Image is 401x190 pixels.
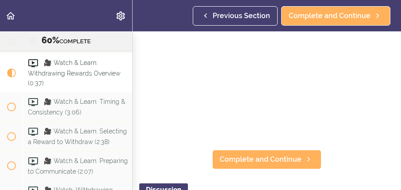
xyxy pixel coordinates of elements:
span: 60% [42,35,59,46]
a: Complete and Continue [212,150,321,169]
a: Complete and Continue [281,6,390,26]
a: Previous Section [193,6,278,26]
span: 🎥 Watch & Learn: Timing & Consistency (3:06) [28,98,125,115]
iframe: Video Player [150,4,383,135]
svg: Back to course curriculum [5,11,16,21]
span: 🎥 Watch & Learn: Preparing to Communicate (2:07) [28,157,128,175]
span: Previous Section [213,11,270,21]
span: Complete and Continue [220,154,302,165]
span: 🎥 Watch & Learn: Selecting a Reward to Withdraw (2:38) [28,128,127,145]
svg: Settings Menu [115,11,126,21]
span: Complete and Continue [289,11,370,21]
div: COMPLETE [11,35,121,46]
span: 🎥 Watch & Learn: Withdrawing Rewards Overview (0:37) [28,59,120,86]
